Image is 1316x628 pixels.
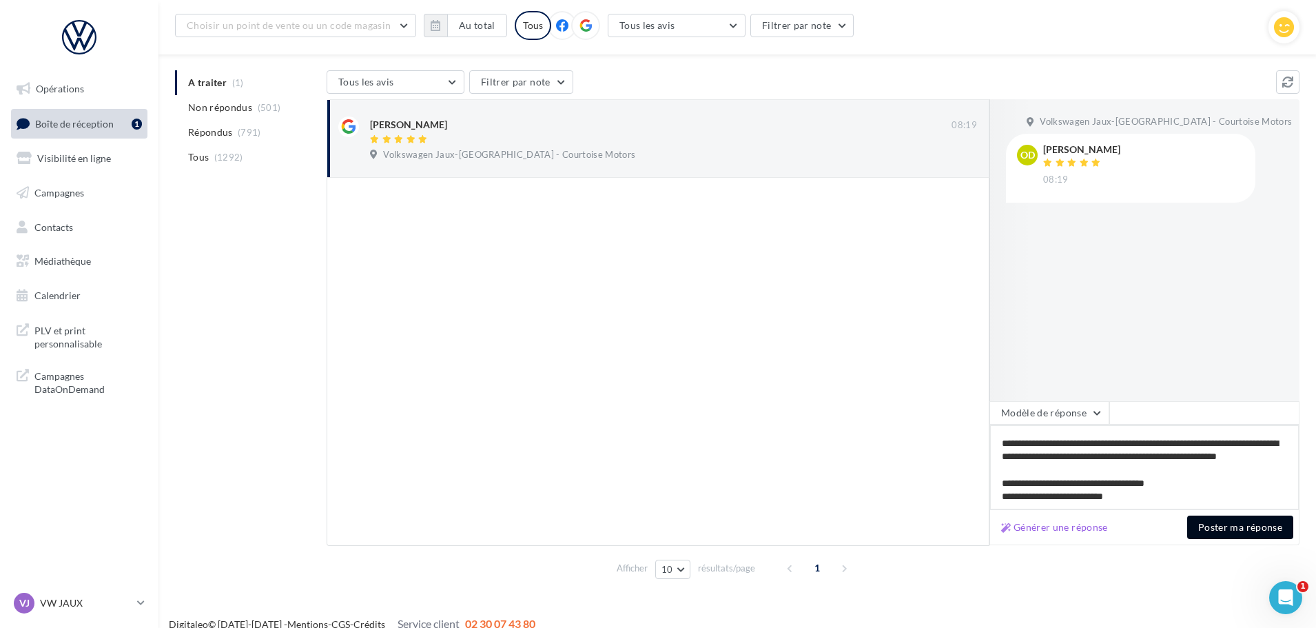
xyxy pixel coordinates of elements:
[8,109,150,139] a: Boîte de réception1
[619,19,675,31] span: Tous les avis
[258,102,281,113] span: (501)
[132,119,142,130] div: 1
[188,125,233,139] span: Répondus
[1040,116,1292,128] span: Volkswagen Jaux-[GEOGRAPHIC_DATA] - Courtoise Motors
[19,596,30,610] span: VJ
[188,101,252,114] span: Non répondus
[8,316,150,356] a: PLV et print personnalisable
[338,76,394,88] span: Tous les avis
[37,152,111,164] span: Visibilité en ligne
[806,557,828,579] span: 1
[34,321,142,351] span: PLV et print personnalisable
[188,150,209,164] span: Tous
[447,14,507,37] button: Au total
[661,564,673,575] span: 10
[8,361,150,402] a: Campagnes DataOnDemand
[952,119,977,132] span: 08:19
[370,118,447,132] div: [PERSON_NAME]
[1187,516,1293,539] button: Poster ma réponse
[989,401,1109,425] button: Modèle de réponse
[327,70,464,94] button: Tous les avis
[608,14,746,37] button: Tous les avis
[698,562,755,575] span: résultats/page
[750,14,854,37] button: Filtrer par note
[1043,174,1069,186] span: 08:19
[34,367,142,396] span: Campagnes DataOnDemand
[8,281,150,310] a: Calendrier
[424,14,507,37] button: Au total
[11,590,147,616] a: VJ VW JAUX
[383,149,635,161] span: Volkswagen Jaux-[GEOGRAPHIC_DATA] - Courtoise Motors
[1020,148,1035,162] span: OD
[515,11,551,40] div: Tous
[34,290,81,301] span: Calendrier
[175,14,416,37] button: Choisir un point de vente ou un code magasin
[469,70,573,94] button: Filtrer par note
[34,221,73,232] span: Contacts
[36,83,84,94] span: Opérations
[8,213,150,242] a: Contacts
[8,179,150,207] a: Campagnes
[35,117,114,129] span: Boîte de réception
[238,127,261,138] span: (791)
[214,152,243,163] span: (1292)
[1043,145,1120,154] div: [PERSON_NAME]
[8,247,150,276] a: Médiathèque
[8,74,150,103] a: Opérations
[1269,581,1302,614] iframe: Intercom live chat
[996,519,1113,536] button: Générer une réponse
[655,560,690,579] button: 10
[8,144,150,173] a: Visibilité en ligne
[617,562,648,575] span: Afficher
[1297,581,1308,592] span: 1
[34,187,84,199] span: Campagnes
[34,255,91,267] span: Médiathèque
[187,19,391,31] span: Choisir un point de vente ou un code magasin
[40,596,132,610] p: VW JAUX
